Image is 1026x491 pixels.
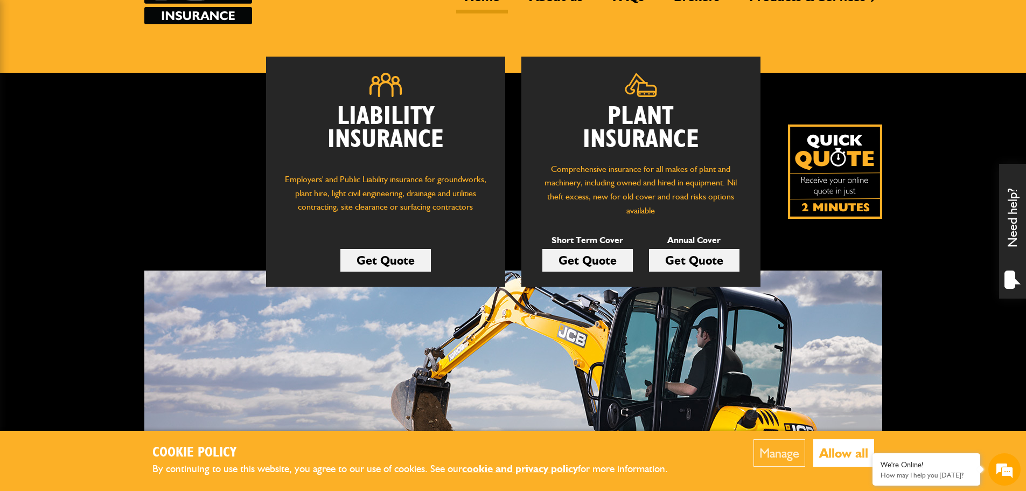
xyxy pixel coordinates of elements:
a: Get Quote [649,249,739,272]
div: Minimize live chat window [177,5,203,31]
div: Need help? [999,164,1026,299]
p: Short Term Cover [542,233,633,247]
a: cookie and privacy policy [462,462,578,475]
a: Get Quote [340,249,431,272]
a: Get your insurance quote isn just 2-minutes [788,125,882,219]
p: By continuing to use this website, you agree to our use of cookies. See our for more information. [152,461,686,478]
input: Enter your email address [14,132,197,155]
p: Employers' and Public Liability insurance for groundworks, plant hire, light civil engineering, d... [282,172,489,224]
input: Enter your last name [14,100,197,123]
input: Enter your phone number [14,163,197,187]
img: Quick Quote [788,125,882,219]
h2: Liability Insurance [282,105,489,162]
em: Start Chat [146,332,196,347]
button: Manage [753,439,805,467]
button: Allow all [813,439,874,467]
textarea: Type your message and hit 'Enter' [14,195,197,323]
p: Comprehensive insurance for all makes of plant and machinery, including owned and hired in equipm... [538,162,744,217]
a: Get Quote [542,249,633,272]
h2: Plant Insurance [538,105,744,151]
p: How may I help you today? [881,471,972,479]
h2: Cookie Policy [152,445,686,461]
div: We're Online! [881,460,972,469]
img: d_20077148190_company_1631870298795_20077148190 [18,60,45,75]
div: Chat with us now [56,60,181,74]
p: Annual Cover [649,233,739,247]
